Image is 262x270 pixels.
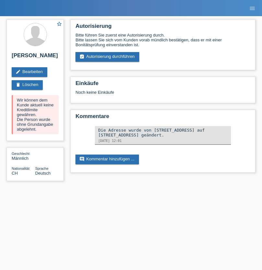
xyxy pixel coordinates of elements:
span: Nationalität [12,167,29,170]
i: delete [16,82,21,87]
i: comment [79,157,85,162]
div: Noch keine Einkäufe [75,90,250,100]
i: assignment_turned_in [79,54,85,59]
div: Die Adresse wurde von [STREET_ADDRESS] auf [STREET_ADDRESS] geändert. [98,128,228,137]
a: star_border [56,21,62,28]
a: editBearbeiten [12,67,47,77]
div: Männlich [12,151,35,161]
div: Bitte führen Sie zuerst eine Autorisierung durch. Bitte lassen Sie sich vom Kunden vorab mündlich... [75,33,250,47]
span: Geschlecht [12,152,29,156]
a: commentKommentar hinzufügen ... [75,155,139,164]
span: Deutsch [35,171,51,176]
i: edit [16,69,21,74]
span: Sprache [35,167,49,170]
i: menu [249,5,256,12]
div: [DATE] 12:01 [98,139,228,143]
h2: Autorisierung [75,23,250,33]
h2: Einkäufe [75,80,250,90]
span: Schweiz [12,171,18,176]
a: menu [246,6,259,10]
h2: Kommentare [75,113,250,123]
a: assignment_turned_inAutorisierung durchführen [75,52,139,62]
a: deleteLöschen [12,80,43,90]
div: Wir können dem Kunde aktuell keine Kreditlimite gewähren. Die Person wurde ohne Grundangabe abgel... [12,95,59,134]
h2: [PERSON_NAME] [12,52,59,62]
i: star_border [56,21,62,27]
